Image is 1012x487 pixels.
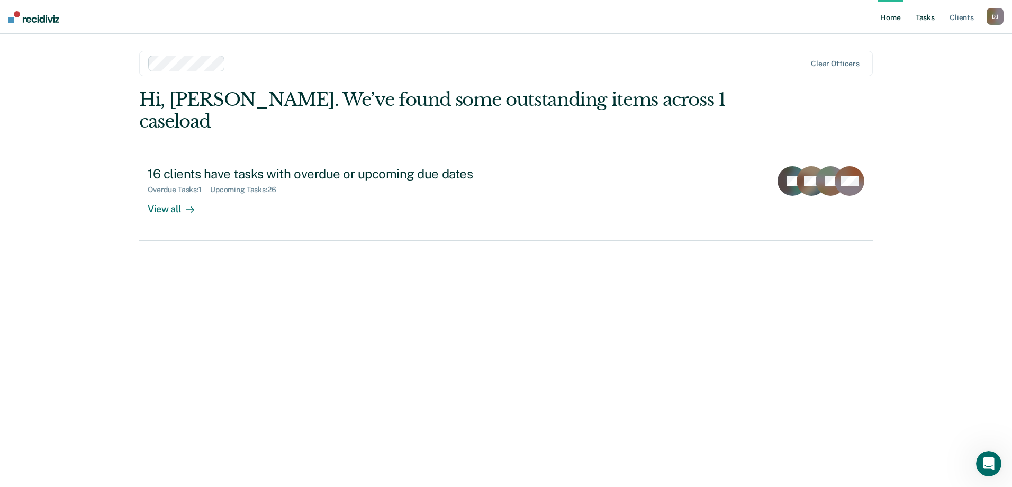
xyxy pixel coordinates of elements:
[148,166,519,182] div: 16 clients have tasks with overdue or upcoming due dates
[139,158,873,241] a: 16 clients have tasks with overdue or upcoming due datesOverdue Tasks:1Upcoming Tasks:26View all
[148,194,207,215] div: View all
[139,89,726,132] div: Hi, [PERSON_NAME]. We’ve found some outstanding items across 1 caseload
[987,8,1004,25] div: D J
[210,185,285,194] div: Upcoming Tasks : 26
[987,8,1004,25] button: DJ
[976,451,1001,476] iframe: Intercom live chat
[148,185,210,194] div: Overdue Tasks : 1
[8,11,59,23] img: Recidiviz
[811,59,860,68] div: Clear officers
